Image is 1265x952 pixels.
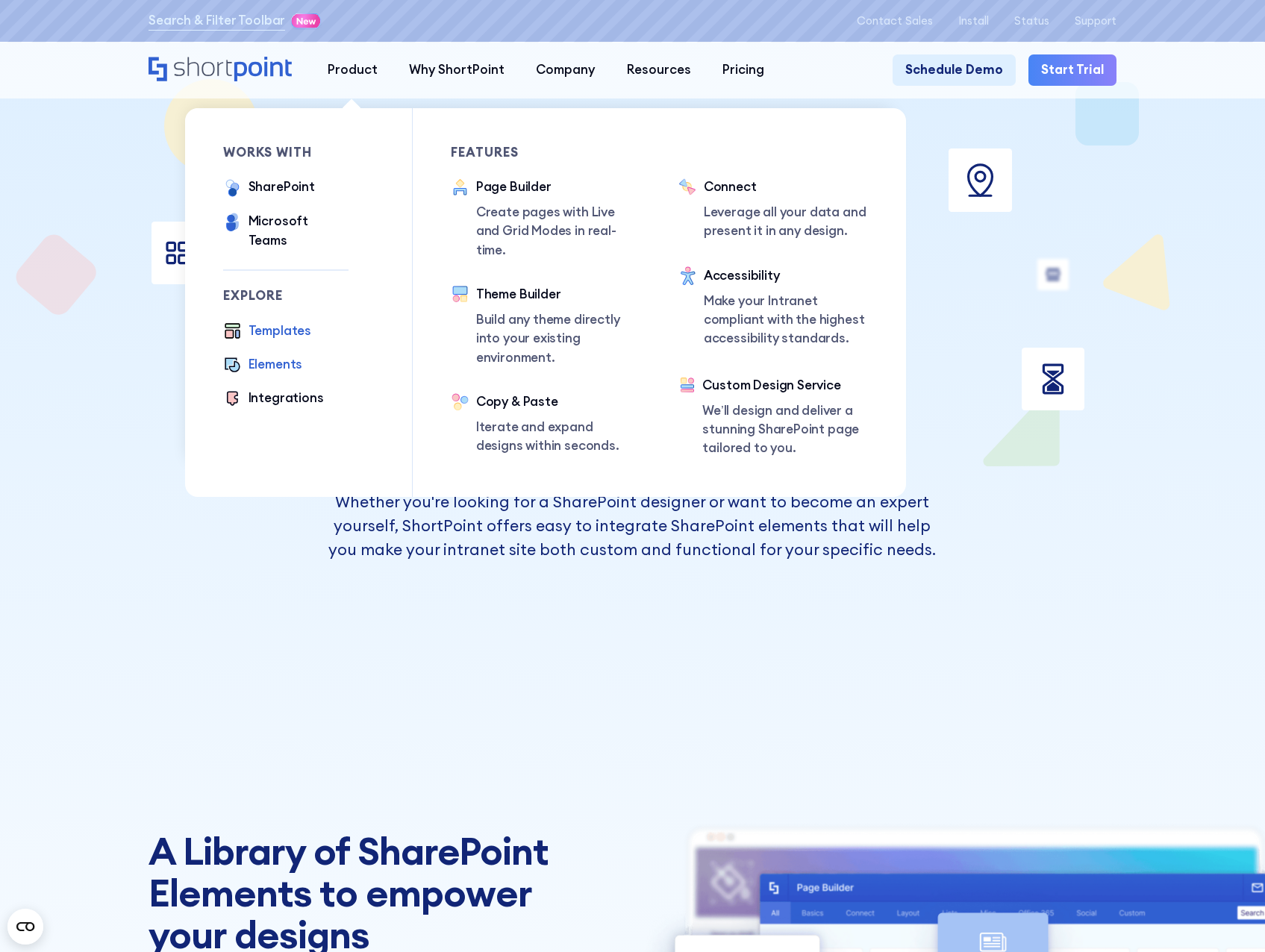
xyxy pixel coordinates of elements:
div: Explore [223,289,349,302]
a: Company [520,54,610,86]
a: Integrations [223,389,324,410]
div: Features [451,146,640,159]
a: Contact Sales [857,14,933,27]
div: Page Builder [476,178,640,196]
a: Why ShortPoint [393,54,520,86]
p: We’ll design and deliver a stunning SharePoint page tailored to you. [702,401,868,458]
button: Open CMP widget [7,909,43,945]
a: Pricing [707,54,780,86]
p: Create pages with Live and Grid Modes in real-time. [476,203,640,260]
p: Leverage all your data and present it in any design. [704,203,868,241]
div: Copy & Paste [476,392,640,411]
p: Build any theme directly into your existing environment. [476,310,640,367]
div: Product [328,60,378,79]
div: Pricing [722,60,764,79]
div: Integrations [249,389,324,407]
p: Iterate and expand designs within seconds. [476,418,640,456]
a: Start Trial [1028,54,1116,86]
a: Custom Design ServiceWe’ll design and deliver a stunning SharePoint page tailored to you. [678,376,868,460]
a: AccessibilityMake your Intranet compliant with the highest accessibility standards. [678,266,868,351]
a: Install [958,14,989,27]
a: Search & Filter Toolbar [149,11,285,30]
div: SharePoint [249,178,315,196]
a: Resources [611,54,707,86]
div: Why ShortPoint [409,60,505,79]
div: Accessibility [704,266,868,285]
a: Status [1014,14,1049,27]
a: Templates [223,322,311,342]
p: Whether you're looking for a SharePoint designer or want to become an expert yourself, ShortPoint... [319,490,946,561]
div: works with [223,146,349,159]
a: Schedule Demo [893,54,1016,86]
div: Theme Builder [476,285,640,304]
a: Microsoft Teams [223,212,349,250]
div: Microsoft Teams [249,212,349,250]
div: Custom Design Service [702,376,868,395]
a: Page BuilderCreate pages with Live and Grid Modes in real-time. [451,178,640,260]
a: Elements [223,355,303,376]
a: Support [1075,14,1116,27]
div: Elements [249,355,303,374]
a: SharePoint [223,178,315,199]
a: Home [149,57,296,84]
div: Resources [627,60,691,79]
p: Make your Intranet compliant with the highest accessibility standards. [704,292,868,348]
a: Product [311,54,393,86]
iframe: Chat Widget [1190,880,1265,952]
div: Templates [249,322,311,340]
a: Copy & PasteIterate and expand designs within seconds. [451,392,640,456]
div: Connect [704,178,868,196]
div: Company [536,60,595,79]
a: Theme BuilderBuild any theme directly into your existing environment. [451,285,640,367]
a: ConnectLeverage all your data and present it in any design. [678,178,868,241]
